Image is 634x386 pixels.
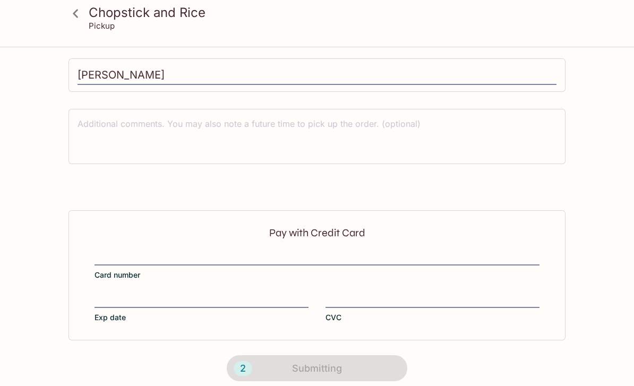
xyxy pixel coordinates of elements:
span: Card number [95,270,140,280]
span: CVC [325,312,341,323]
iframe: Secure CVC input frame [325,294,539,306]
p: Pay with Credit Card [95,228,539,238]
iframe: Secure card number input frame [95,252,539,263]
span: Exp date [95,312,126,323]
h3: Chopstick and Rice [89,4,563,21]
input: Enter first and last name [78,65,556,85]
iframe: Secure expiration date input frame [95,294,309,306]
p: Pickup [89,21,115,31]
iframe: Secure payment button frame [105,181,529,206]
